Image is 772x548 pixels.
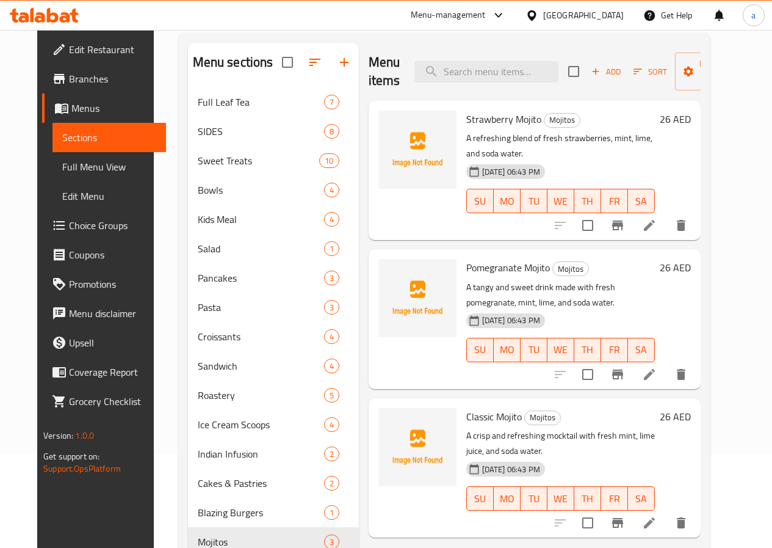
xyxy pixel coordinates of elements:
[603,360,632,389] button: Branch-specific-item
[325,360,339,372] span: 4
[521,189,547,213] button: TU
[472,192,489,210] span: SU
[325,448,339,460] span: 2
[630,62,670,81] button: Sort
[378,111,456,189] img: Strawberry Mojito
[325,214,339,225] span: 4
[494,486,521,511] button: MO
[579,341,596,359] span: TH
[324,505,339,520] div: items
[477,315,545,326] span: [DATE] 06:43 PM
[325,243,339,255] span: 1
[188,351,359,381] div: Sandwich4
[626,62,675,81] span: Sort items
[69,247,156,262] span: Coupons
[586,62,626,81] button: Add
[324,329,339,344] div: items
[324,417,339,432] div: items
[675,53,757,90] button: Manage items
[188,205,359,234] div: Kids Meal4
[499,341,516,359] span: MO
[606,490,623,508] span: FR
[499,192,516,210] span: MO
[69,306,156,321] span: Menu disclaimer
[494,338,521,362] button: MO
[325,97,339,108] span: 7
[75,428,94,444] span: 1.0.0
[324,476,339,491] div: items
[628,338,655,362] button: SA
[198,124,324,139] span: SIDES
[198,241,324,256] span: Salad
[198,388,324,403] span: Roastery
[42,328,166,357] a: Upsell
[525,490,543,508] span: TU
[198,505,324,520] span: Blazing Burgers
[42,357,166,387] a: Coverage Report
[494,189,521,213] button: MO
[561,59,586,84] span: Select section
[553,262,588,276] span: Mojitos
[198,212,324,227] div: Kids Meal
[42,269,166,299] a: Promotions
[52,123,166,152] a: Sections
[325,126,339,137] span: 8
[188,293,359,322] div: Pasta3
[499,490,516,508] span: MO
[69,335,156,350] span: Upsell
[477,464,545,475] span: [DATE] 06:43 PM
[198,359,324,373] div: Sandwich
[601,338,628,362] button: FR
[642,516,657,530] a: Edit menu item
[198,417,324,432] div: Ice Cream Scoops
[198,329,324,344] div: Croissants
[544,113,580,128] div: Mojitos
[466,189,494,213] button: SU
[325,331,339,343] span: 4
[466,338,494,362] button: SU
[547,486,574,511] button: WE
[414,61,558,82] input: search
[552,341,569,359] span: WE
[628,486,655,511] button: SA
[198,300,324,315] span: Pasta
[325,302,339,313] span: 3
[188,410,359,439] div: Ice Cream Scoops4
[325,272,339,284] span: 3
[324,271,339,285] div: items
[198,447,324,461] span: Indian Infusion
[544,113,580,127] span: Mojitos
[330,48,359,77] button: Add section
[574,338,601,362] button: TH
[466,131,655,161] p: A refreshing blend of fresh strawberries, mint, lime, and soda water.
[552,192,569,210] span: WE
[198,95,324,109] span: Full Leaf Tea
[52,152,166,181] a: Full Menu View
[466,280,655,310] p: A tangy and sweet drink made with fresh pomegranate, mint, lime, and soda water.
[300,48,330,77] span: Sort sections
[633,65,667,79] span: Sort
[52,181,166,211] a: Edit Menu
[188,322,359,351] div: Croissants4
[466,110,541,128] span: Strawberry Mojito
[69,277,156,291] span: Promotions
[275,49,300,75] span: Select all sections
[188,146,359,175] div: Sweet Treats10
[193,53,273,71] h2: Menu sections
[575,362,601,387] span: Select to update
[69,394,156,409] span: Grocery Checklist
[543,9,624,22] div: [GEOGRAPHIC_DATA]
[660,259,691,276] h6: 26 AED
[642,367,657,382] a: Edit menu item
[324,300,339,315] div: items
[579,490,596,508] span: TH
[324,212,339,227] div: items
[633,490,650,508] span: SA
[62,130,156,145] span: Sections
[320,155,338,167] span: 10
